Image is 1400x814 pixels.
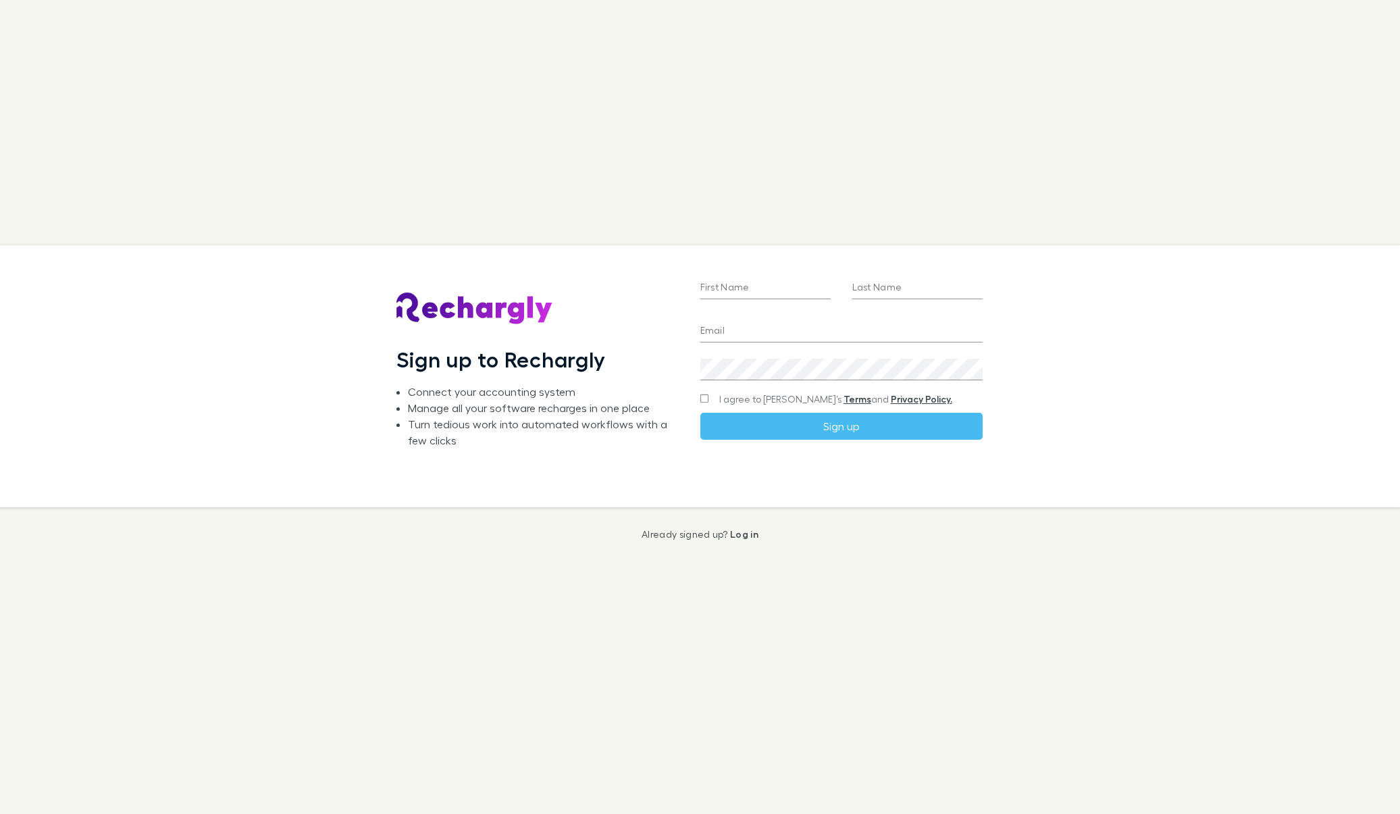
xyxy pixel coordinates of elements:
img: Rechargly's Logo [396,292,553,325]
h1: Sign up to Rechargly [396,347,606,372]
li: Connect your accounting system [408,384,678,400]
button: Sign up [700,413,983,440]
p: Already signed up? [642,529,758,540]
a: Privacy Policy. [891,393,952,405]
li: Turn tedious work into automated workflows with a few clicks [408,416,678,449]
a: Terms [844,393,871,405]
li: Manage all your software recharges in one place [408,400,678,416]
a: Log in [730,528,758,540]
span: I agree to [PERSON_NAME]’s and [719,392,952,406]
